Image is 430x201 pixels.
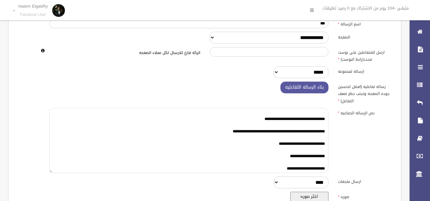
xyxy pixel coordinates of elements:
label: ارسال ملحقات [333,177,398,185]
h6: اتركه فارغ للارسال لكل عملاء الصفحه [49,51,200,55]
label: صوره [333,192,398,201]
p: Hatem ElgabRy [18,4,48,9]
label: ارساله لمجموعه [333,66,398,75]
label: رساله تفاعليه (افضل لتحسين جوده الصفحه وتجنب حظر ضعف التفاعل) [333,82,398,104]
button: بناء الرساله التفاعليه [280,82,328,93]
small: Facebook User [18,12,48,17]
label: ارسل للمتفاعلين على بوست محدد(رابط البوست) [333,47,398,63]
label: الصفحه [333,32,398,41]
label: نص الرساله الجماعيه [333,108,398,117]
